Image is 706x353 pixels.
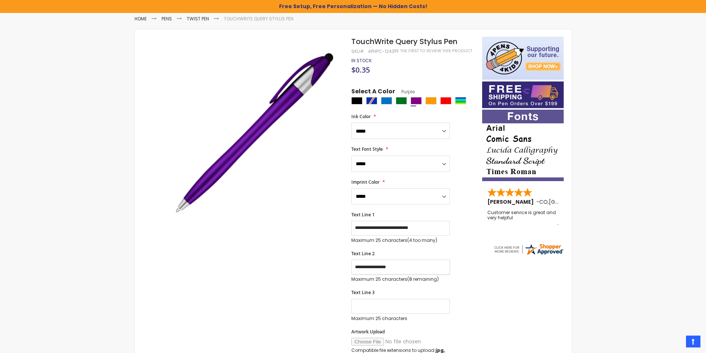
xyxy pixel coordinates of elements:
span: Artwork Upload [351,329,385,335]
div: Orange [425,97,437,104]
div: Red [440,97,451,104]
a: 4pens.com certificate URL [493,251,564,257]
span: TouchWrite Query Stylus Pen [351,36,457,47]
div: Customer service is great and very helpful [487,210,559,226]
img: font-personalization-examples [482,110,564,181]
img: Free shipping on orders over $199 [482,81,564,108]
span: [PERSON_NAME] [487,198,536,206]
div: Assorted [455,97,466,104]
div: Green [396,97,407,104]
div: Black [351,97,362,104]
span: (4 too many) [407,237,437,243]
span: Text Line 2 [351,250,375,257]
span: (8 remaining) [407,276,439,282]
img: 4pens 4 kids [482,37,564,80]
span: [GEOGRAPHIC_DATA] [549,198,603,206]
strong: SKU [351,48,365,54]
p: Maximum 25 characters [351,316,450,322]
span: Text Line 3 [351,289,375,296]
span: In stock [351,57,372,64]
span: - , [536,198,603,206]
div: Purple [411,97,422,104]
span: Ink Color [351,113,371,120]
a: Pens [162,16,172,22]
span: Text Line 1 [351,212,375,218]
div: Availability [351,58,372,64]
iframe: Google Customer Reviews [645,333,706,353]
span: Text Font Style [351,146,383,152]
span: $0.35 [351,65,370,75]
span: Imprint Color [351,179,379,185]
a: Twist Pen [187,16,209,22]
p: Maximum 25 characters [351,276,450,282]
a: Home [135,16,147,22]
img: 4pens.com widget logo [493,243,564,256]
div: Blue Light [381,97,392,104]
a: Be the first to review this product [394,48,472,54]
span: Purple [395,89,415,95]
p: Maximum 25 characters [351,237,450,243]
li: TouchWrite Query Stylus Pen [224,16,294,22]
div: 4PHPC-1243 [368,49,394,54]
span: Select A Color [351,87,395,97]
img: touchwrite-query-stylus-pen-purple_1.jpg [172,47,342,217]
span: CO [539,198,548,206]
